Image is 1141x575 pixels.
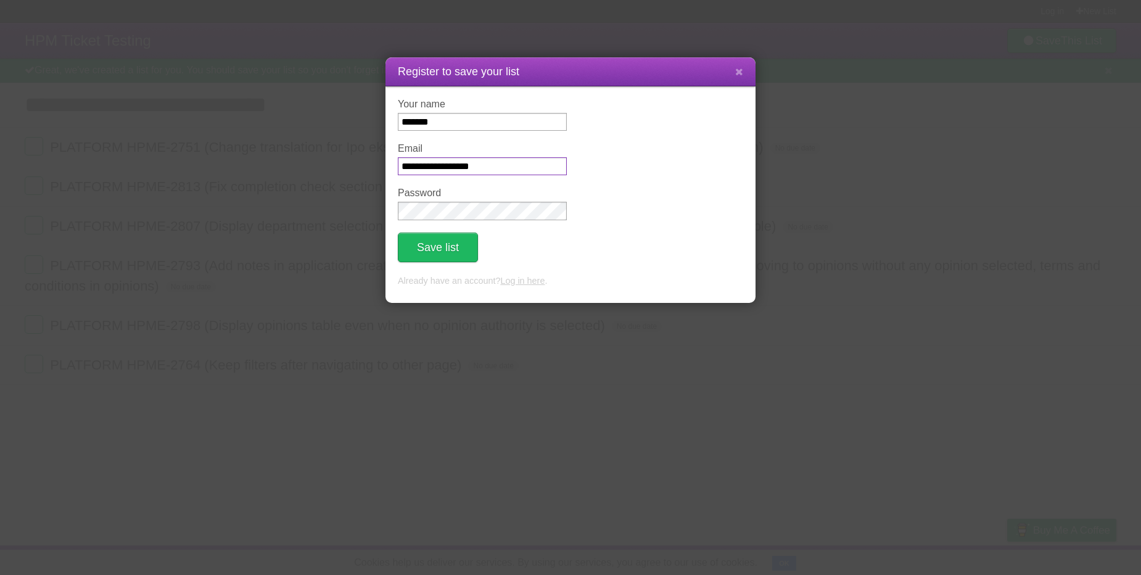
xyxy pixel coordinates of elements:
[398,275,743,288] p: Already have an account? .
[398,233,478,262] button: Save list
[398,64,743,80] h1: Register to save your list
[398,143,567,154] label: Email
[398,188,567,199] label: Password
[500,276,545,286] a: Log in here
[398,99,567,110] label: Your name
